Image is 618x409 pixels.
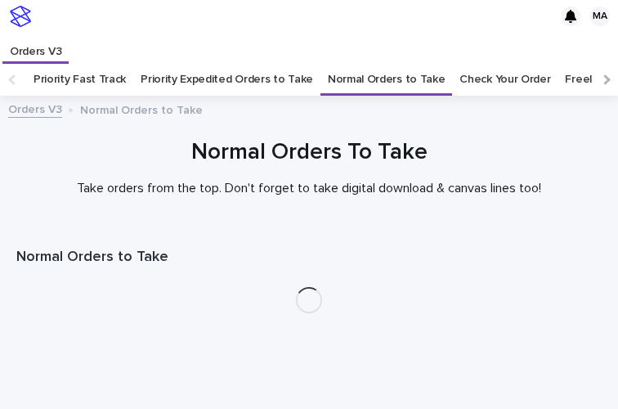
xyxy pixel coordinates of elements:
[16,181,602,196] p: Take orders from the top. Don't forget to take digital download & canvas lines too!
[16,137,602,168] h1: Normal Orders To Take
[141,63,313,96] a: Priority Expedited Orders to Take
[2,33,69,61] a: Orders V3
[8,99,62,118] a: Orders V3
[16,248,602,267] h1: Normal Orders to Take
[80,100,203,118] p: Normal Orders to Take
[10,33,61,59] p: Orders V3
[590,7,610,26] div: MA
[328,63,446,96] a: Normal Orders to Take
[34,63,126,96] a: Priority Fast Track
[459,63,550,96] a: Check Your Order
[10,6,31,27] img: stacker-logo-s-only.png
